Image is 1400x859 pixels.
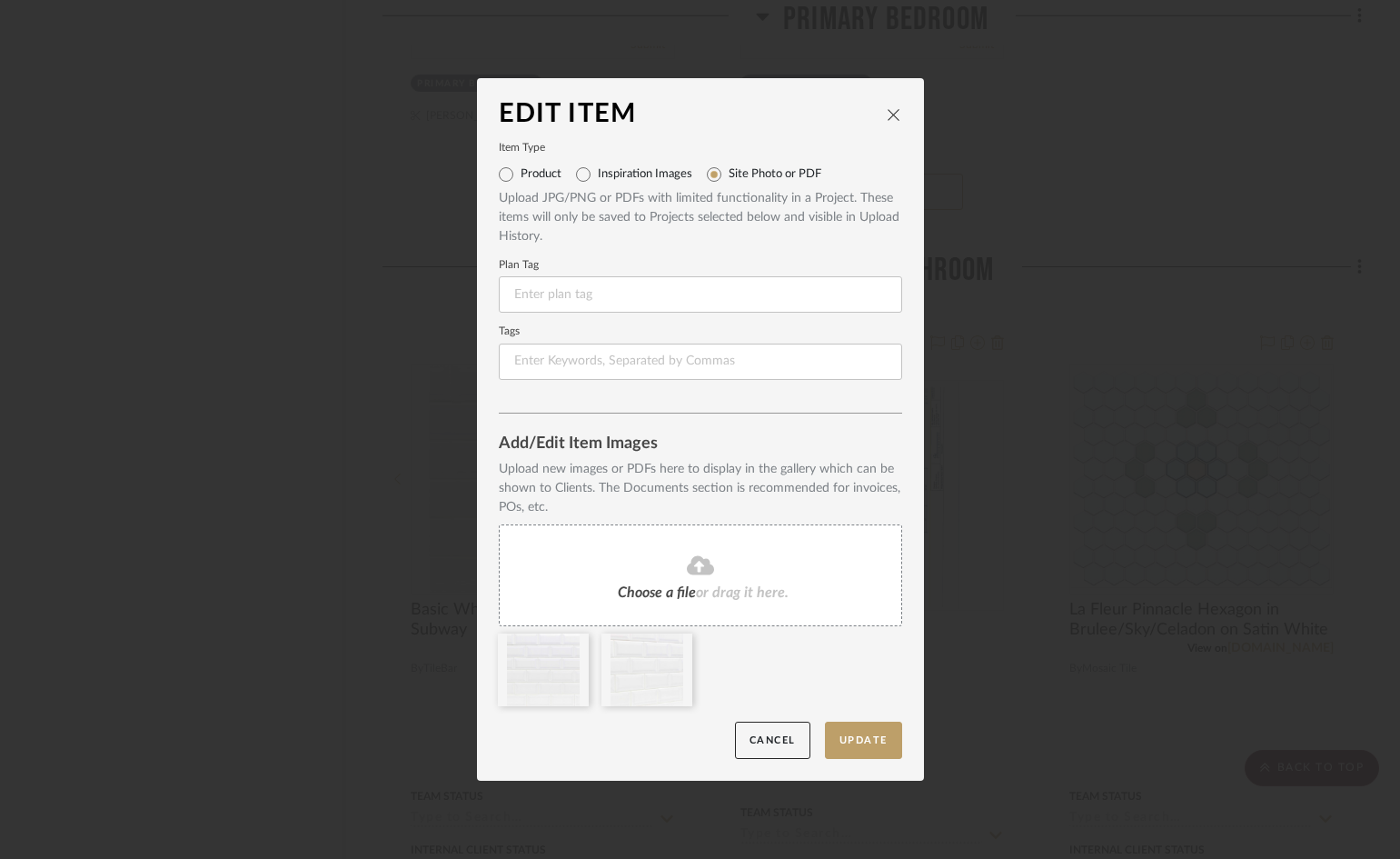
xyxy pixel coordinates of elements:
[696,585,789,600] span: or drag it here.
[521,167,561,182] label: Product
[886,106,902,123] button: close
[499,327,902,336] label: Tags
[499,276,902,313] input: Enter plan tag
[618,585,696,600] span: Choose a file
[499,100,886,129] div: Edit Item
[499,344,902,380] input: Enter Keywords, Separated by Commas
[598,167,692,182] label: Inspiration Images
[499,144,902,153] label: Item Type
[735,722,810,759] button: Cancel
[499,460,902,517] div: Upload new images or PDFs here to display in the gallery which can be shown to Clients. The Docum...
[825,722,902,759] button: Update
[729,167,821,182] label: Site Photo or PDF
[499,189,902,246] div: Upload JPG/PNG or PDFs with limited functionality in a Project. These items will only be saved to...
[499,435,902,454] div: Add/Edit Item Images
[499,261,902,270] label: Plan Tag
[499,160,902,189] mat-radio-group: Select item type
